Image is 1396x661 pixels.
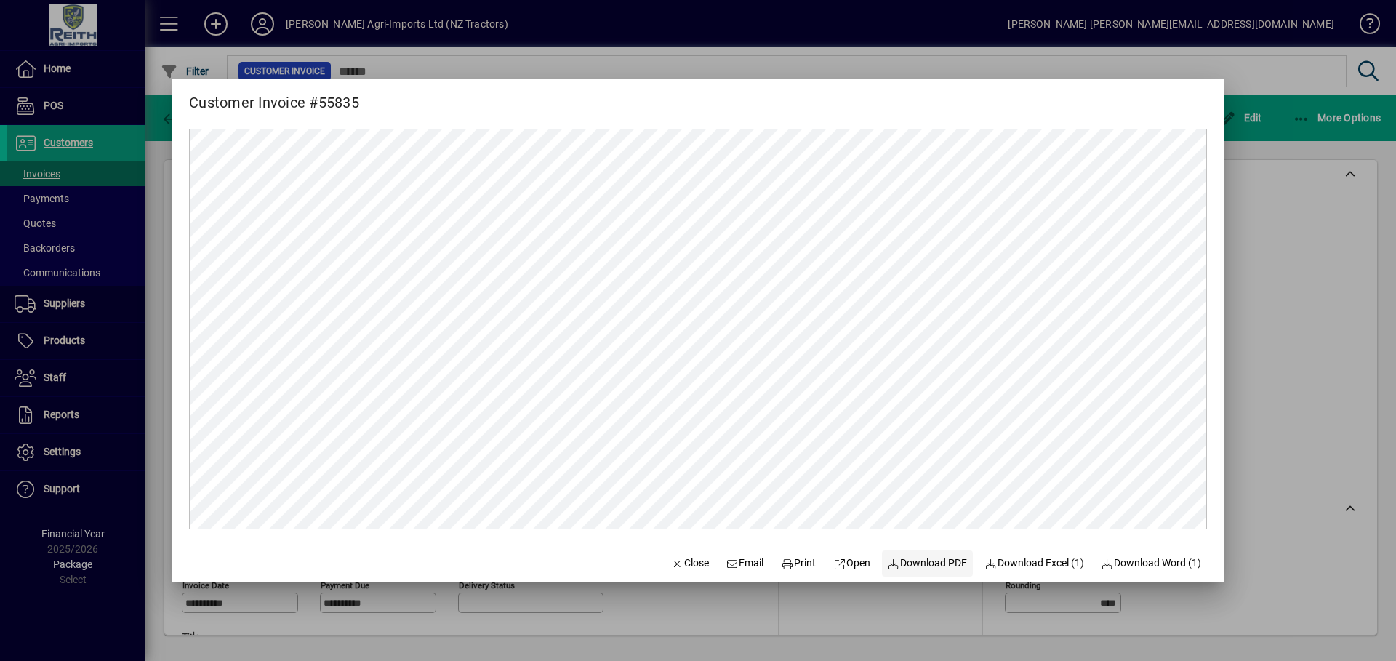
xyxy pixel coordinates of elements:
button: Download Excel (1) [979,550,1090,577]
button: Print [775,550,822,577]
span: Download PDF [888,556,968,571]
button: Email [721,550,770,577]
span: Print [781,556,816,571]
button: Download Word (1) [1096,550,1208,577]
h2: Customer Invoice #55835 [172,79,377,114]
span: Close [671,556,709,571]
a: Download PDF [882,550,974,577]
span: Download Excel (1) [984,556,1084,571]
button: Close [665,550,715,577]
span: Email [726,556,764,571]
a: Open [827,550,876,577]
span: Open [833,556,870,571]
span: Download Word (1) [1102,556,1202,571]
